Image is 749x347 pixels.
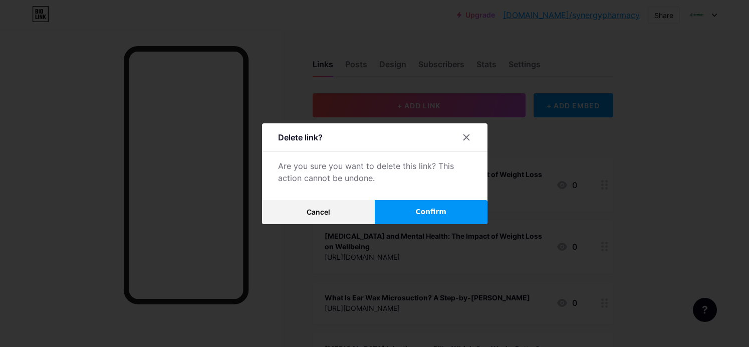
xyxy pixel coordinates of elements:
[307,208,330,216] span: Cancel
[278,160,471,184] div: Are you sure you want to delete this link? This action cannot be undone.
[262,200,375,224] button: Cancel
[375,200,487,224] button: Confirm
[278,131,323,143] div: Delete link?
[415,207,446,217] span: Confirm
